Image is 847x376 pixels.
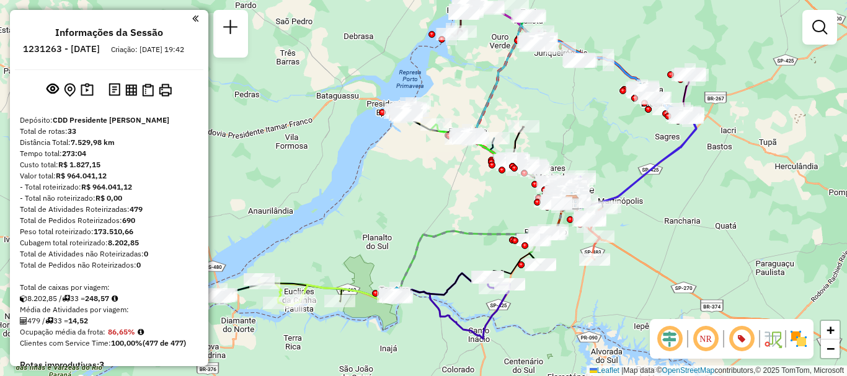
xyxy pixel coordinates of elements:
[564,194,580,210] img: Cross PA
[99,359,104,370] strong: 3
[621,366,623,375] span: |
[20,315,198,326] div: 479 / 33 =
[68,316,88,325] strong: 14,52
[218,15,243,43] a: Nova sessão e pesquisa
[138,328,144,336] em: Média calculada utilizando a maior ocupação (%Peso ou %Cubagem) de cada rota da sessão. Rotas cro...
[821,321,840,339] a: Zoom in
[20,237,198,248] div: Cubagem total roteirizado:
[727,324,756,354] span: Exibir número da rota
[20,260,198,271] div: Total de Pedidos não Roteirizados:
[20,137,198,148] div: Distância Total:
[20,215,198,226] div: Total de Pedidos Roteirizados:
[78,81,96,100] button: Painel de Sugestão
[590,366,619,375] a: Leaflet
[58,160,100,169] strong: R$ 1.827,15
[827,322,835,338] span: +
[111,338,143,348] strong: 100,00%
[85,294,109,303] strong: 248,57
[20,293,198,304] div: 8.202,85 / 33 =
[112,295,118,302] i: Meta Caixas/viagem: 209,00 Diferença: 39,57
[130,204,143,214] strong: 479
[144,249,148,258] strong: 0
[20,193,198,204] div: - Total não roteirizado:
[156,81,174,99] button: Imprimir Rotas
[108,238,139,247] strong: 8.202,85
[95,193,122,203] strong: R$ 0,00
[20,295,27,302] i: Cubagem total roteirizado
[94,227,133,236] strong: 173.510,66
[20,248,198,260] div: Total de Atividades não Roteirizadas:
[20,226,198,237] div: Peso total roteirizado:
[20,338,111,348] span: Clientes com Service Time:
[20,360,198,370] h4: Rotas improdutivas:
[20,170,198,181] div: Valor total:
[587,365,847,376] div: Map data © contributors,© 2025 TomTom, Microsoft
[789,329,809,349] img: Exibir/Ocultar setores
[20,282,198,293] div: Total de caixas por viagem:
[143,338,186,348] strong: (477 de 477)
[691,324,721,354] span: Ocultar NR
[44,80,61,100] button: Exibir sessão original
[20,159,198,170] div: Custo total:
[192,11,198,25] a: Clique aqui para minimizar o painel
[20,115,198,126] div: Depósito:
[20,181,198,193] div: - Total roteirizado:
[61,81,78,100] button: Centralizar mapa no depósito ou ponto de apoio
[81,182,132,191] strong: R$ 964.041,12
[662,366,715,375] a: OpenStreetMap
[123,81,140,98] button: Visualizar relatório de Roteirização
[62,295,70,302] i: Total de rotas
[20,304,198,315] div: Média de Atividades por viagem:
[45,317,53,325] i: Total de rotas
[20,126,198,137] div: Total de rotas:
[108,327,135,336] strong: 86,65%
[827,341,835,356] span: −
[53,115,169,125] strong: CDD Presidente [PERSON_NAME]
[821,339,840,358] a: Zoom out
[655,324,685,354] span: Ocultar deslocamento
[68,126,76,136] strong: 33
[564,191,580,208] img: Fads
[807,15,832,40] a: Exibir filtros
[71,138,115,147] strong: 7.529,98 km
[389,286,405,302] img: PA - Rosana
[20,317,27,325] i: Total de Atividades
[20,204,198,215] div: Total de Atividades Roteirizadas:
[20,148,198,159] div: Tempo total:
[136,260,141,269] strong: 0
[20,327,105,336] span: Ocupação média da frota:
[56,171,107,180] strong: R$ 964.041,12
[23,43,100,55] h6: 1231263 - [DATE]
[62,149,86,158] strong: 273:04
[106,44,189,55] div: Criação: [DATE] 19:42
[140,81,156,99] button: Visualizar Romaneio
[55,27,163,38] h4: Informações da Sessão
[106,81,123,100] button: Logs desbloquear sessão
[763,329,783,349] img: Fluxo de ruas
[122,216,135,225] strong: 690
